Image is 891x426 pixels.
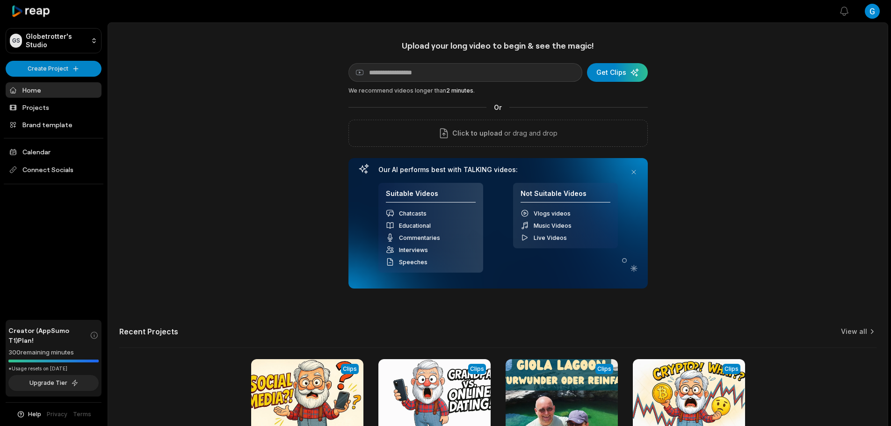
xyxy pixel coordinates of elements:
h2: Recent Projects [119,327,178,336]
span: Or [486,102,509,112]
h4: Not Suitable Videos [521,189,610,203]
h4: Suitable Videos [386,189,476,203]
a: Projects [6,100,101,115]
a: Calendar [6,144,101,159]
button: Get Clips [587,63,648,82]
span: Vlogs videos [534,210,571,217]
div: 300 remaining minutes [8,348,99,357]
span: Music Videos [534,222,572,229]
span: Interviews [399,246,428,253]
span: Speeches [399,259,427,266]
span: Educational [399,222,431,229]
div: *Usage resets on [DATE] [8,365,99,372]
button: Create Project [6,61,101,77]
a: Home [6,82,101,98]
a: Brand template [6,117,101,132]
div: GS [10,34,22,48]
span: Connect Socials [6,161,101,178]
a: View all [841,327,867,336]
a: Privacy [47,410,67,419]
span: Live Videos [534,234,567,241]
button: Help [16,410,41,419]
h3: Our AI performs best with TALKING videos: [378,166,618,174]
h1: Upload your long video to begin & see the magic! [348,40,648,51]
span: Creator (AppSumo T1) Plan! [8,325,90,345]
p: or drag and drop [502,128,558,139]
button: Upgrade Tier [8,375,99,391]
span: Click to upload [452,128,502,139]
span: Help [28,410,41,419]
span: Commentaries [399,234,440,241]
p: Globetrotter's Studio [26,32,87,49]
span: Chatcasts [399,210,427,217]
span: 2 minutes [446,87,473,94]
a: Terms [73,410,91,419]
div: We recommend videos longer than . [348,87,648,95]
